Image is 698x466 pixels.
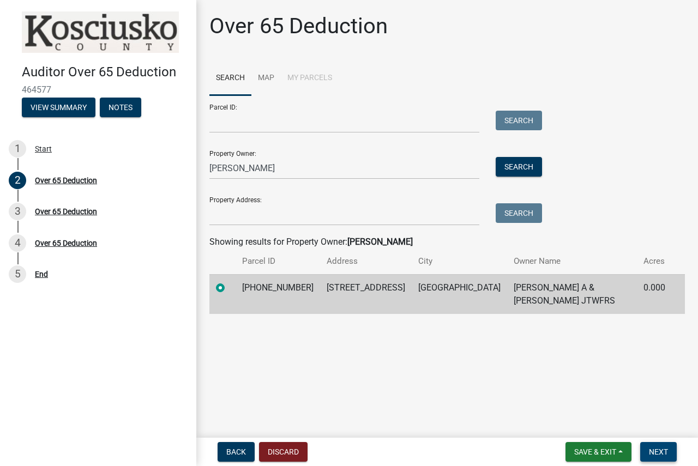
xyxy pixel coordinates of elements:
[320,274,412,314] td: [STREET_ADDRESS]
[35,145,52,153] div: Start
[22,84,174,95] span: 464577
[209,235,685,249] div: Showing results for Property Owner:
[496,157,542,177] button: Search
[347,237,413,247] strong: [PERSON_NAME]
[9,172,26,189] div: 2
[412,249,507,274] th: City
[496,111,542,130] button: Search
[412,274,507,314] td: [GEOGRAPHIC_DATA]
[35,208,97,215] div: Over 65 Deduction
[22,104,95,112] wm-modal-confirm: Summary
[9,234,26,252] div: 4
[100,98,141,117] button: Notes
[218,442,255,462] button: Back
[637,274,672,314] td: 0.000
[320,249,412,274] th: Address
[565,442,631,462] button: Save & Exit
[209,13,388,39] h1: Over 65 Deduction
[236,274,320,314] td: [PHONE_NUMBER]
[640,442,677,462] button: Next
[100,104,141,112] wm-modal-confirm: Notes
[649,447,668,456] span: Next
[574,447,616,456] span: Save & Exit
[637,249,672,274] th: Acres
[507,274,637,314] td: [PERSON_NAME] A & [PERSON_NAME] JTWFRS
[209,61,251,96] a: Search
[236,249,320,274] th: Parcel ID
[9,140,26,158] div: 1
[507,249,637,274] th: Owner Name
[22,98,95,117] button: View Summary
[22,11,179,53] img: Kosciusko County, Indiana
[251,61,281,96] a: Map
[496,203,542,223] button: Search
[35,177,97,184] div: Over 65 Deduction
[259,442,308,462] button: Discard
[226,447,246,456] span: Back
[35,239,97,247] div: Over 65 Deduction
[9,265,26,283] div: 5
[9,203,26,220] div: 3
[22,64,188,80] h4: Auditor Over 65 Deduction
[35,270,48,278] div: End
